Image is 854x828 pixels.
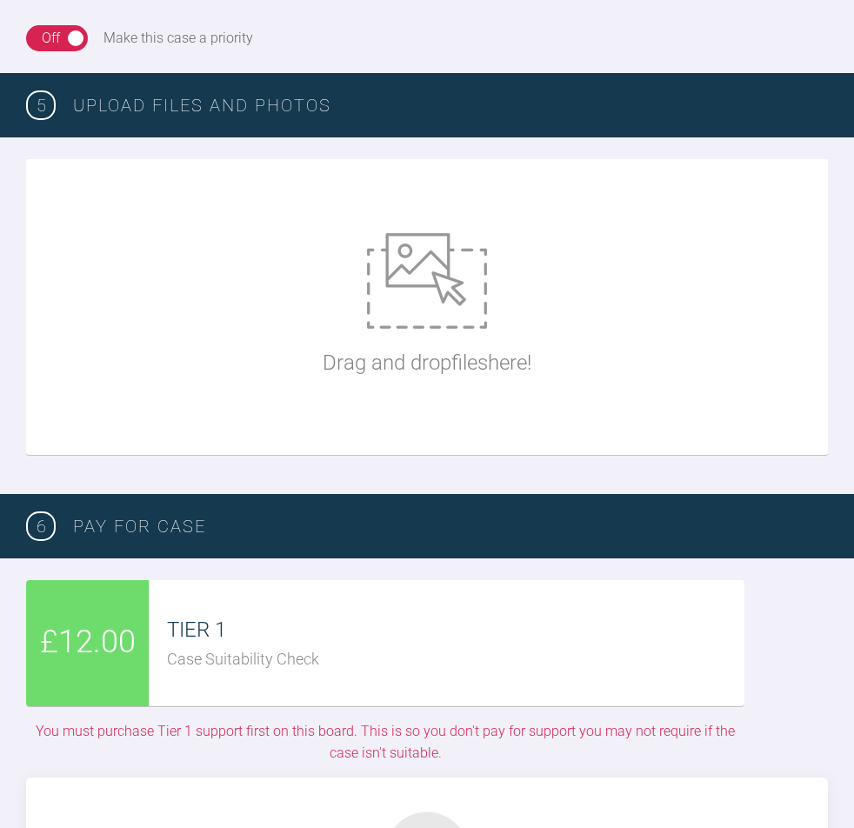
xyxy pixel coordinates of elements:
[26,720,744,765] div: You must purchase Tier 1 support first on this board. This is so you don't pay for support you ma...
[167,647,744,672] div: Case Suitability Check
[42,27,60,50] div: Off
[323,346,531,379] p: Drag and drop files here!
[73,512,828,540] h3: PAY FOR CASE
[26,511,56,541] span: 6
[40,618,136,668] span: £12.00
[73,91,828,119] h3: Upload Files and Photos
[26,90,56,120] span: 5
[103,27,253,50] div: Make this case a priority
[167,613,744,646] div: TIER 1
